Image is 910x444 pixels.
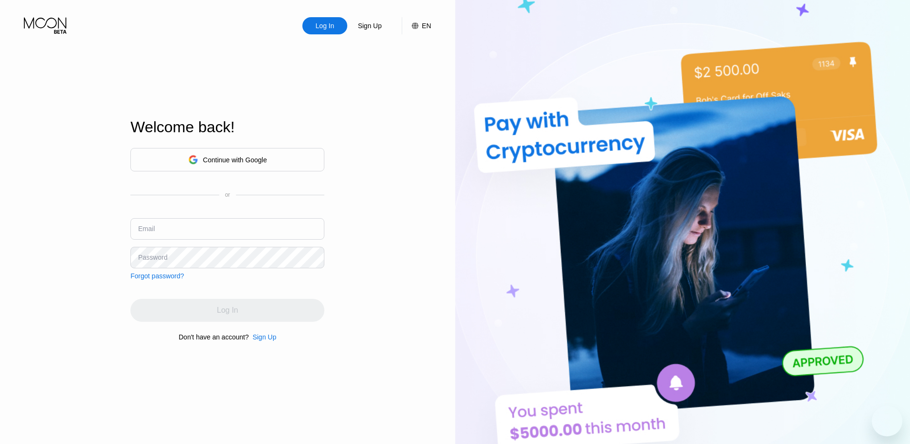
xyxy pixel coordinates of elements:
[422,22,431,30] div: EN
[130,118,324,136] div: Welcome back!
[138,225,155,233] div: Email
[249,333,277,341] div: Sign Up
[225,191,230,198] div: or
[357,21,383,31] div: Sign Up
[253,333,277,341] div: Sign Up
[872,406,902,436] iframe: Button to launch messaging window
[130,272,184,280] div: Forgot password?
[315,21,335,31] div: Log In
[347,17,392,34] div: Sign Up
[138,254,167,261] div: Password
[302,17,347,34] div: Log In
[130,148,324,171] div: Continue with Google
[402,17,431,34] div: EN
[179,333,249,341] div: Don't have an account?
[203,156,267,164] div: Continue with Google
